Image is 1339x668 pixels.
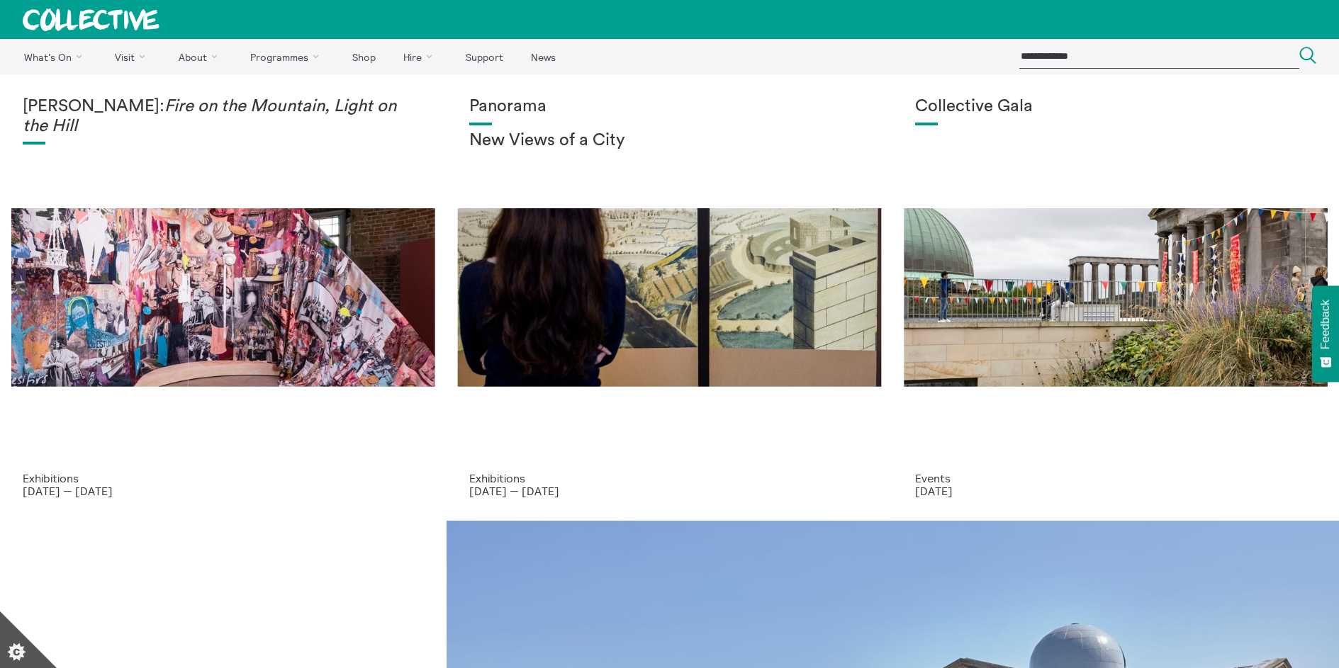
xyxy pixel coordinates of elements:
a: What's On [11,39,100,74]
h1: Collective Gala [915,97,1316,117]
a: Collective Gala 2023. Image credit Sally Jubb. Collective Gala Events [DATE] [892,74,1339,521]
p: [DATE] — [DATE] [23,485,424,497]
a: Programmes [238,39,337,74]
h2: New Views of a City [469,131,870,151]
a: Visit [103,39,164,74]
a: Collective Panorama June 2025 small file 8 Panorama New Views of a City Exhibitions [DATE] — [DATE] [447,74,893,521]
a: Hire [391,39,451,74]
button: Feedback - Show survey [1312,285,1339,382]
h1: Panorama [469,97,870,117]
p: Events [915,472,1316,485]
p: Exhibitions [469,472,870,485]
em: Fire on the Mountain, Light on the Hill [23,98,396,135]
p: Exhibitions [23,472,424,485]
a: Shop [340,39,388,74]
a: About [166,39,235,74]
a: News [518,39,568,74]
h1: [PERSON_NAME]: [23,97,424,136]
a: Support [453,39,515,74]
span: Feedback [1319,300,1332,349]
p: [DATE] [915,485,1316,497]
p: [DATE] — [DATE] [469,485,870,497]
